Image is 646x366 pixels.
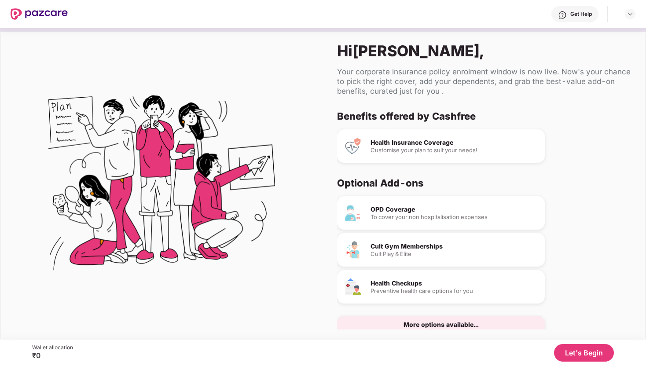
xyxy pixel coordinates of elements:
div: Get Help [570,11,592,18]
div: Health Checkups [371,280,538,286]
div: Your corporate insurance policy enrolment window is now live. Now's your chance to pick the right... [337,67,631,96]
div: Benefits offered by Cashfree [337,110,624,122]
div: To cover your non hospitalisation expenses [371,214,538,220]
img: Health Checkups [344,278,362,296]
div: Wallet allocation [32,344,73,351]
div: Customise your plan to suit your needs! [371,147,538,153]
div: OPD Coverage [371,206,538,212]
div: Cult Play & Elite [371,251,538,257]
img: New Pazcare Logo [11,8,68,20]
img: Flex Benefits Illustration [48,73,275,299]
img: Health Insurance Coverage [344,137,362,155]
img: svg+xml;base64,PHN2ZyBpZD0iSGVscC0zMngzMiIgeG1sbnM9Imh0dHA6Ly93d3cudzMub3JnLzIwMDAvc3ZnIiB3aWR0aD... [558,11,567,19]
div: Cult Gym Memberships [371,243,538,249]
div: Health Insurance Coverage [371,139,538,146]
button: Let's Begin [554,344,614,362]
div: Hi [PERSON_NAME] , [337,42,631,60]
div: ₹0 [32,351,73,360]
div: More options available... [404,322,479,328]
div: Preventive health care options for you [371,288,538,294]
div: Optional Add-ons [337,177,624,189]
img: svg+xml;base64,PHN2ZyBpZD0iRHJvcGRvd24tMzJ4MzIiIHhtbG5zPSJodHRwOi8vd3d3LnczLm9yZy8yMDAwL3N2ZyIgd2... [627,11,634,18]
img: Cult Gym Memberships [344,241,362,259]
img: OPD Coverage [344,204,362,222]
